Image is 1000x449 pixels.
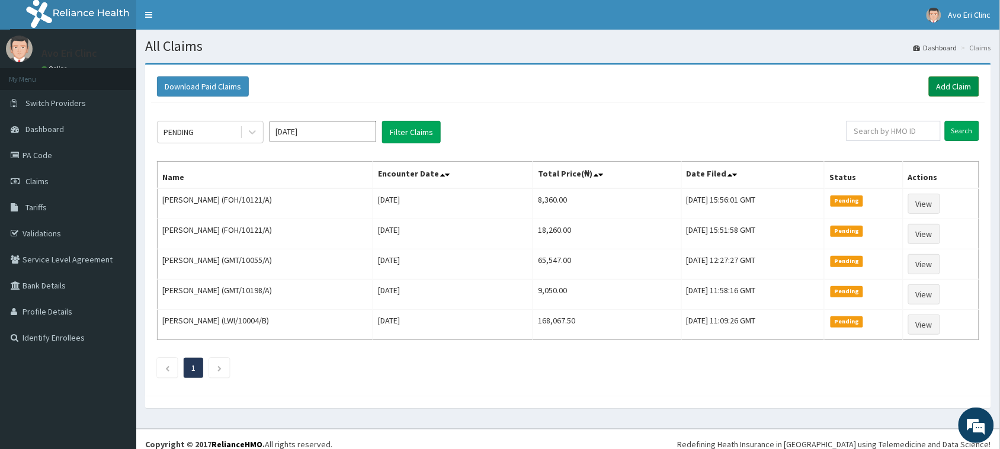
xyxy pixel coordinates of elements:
[25,202,47,213] span: Tariffs
[270,121,376,142] input: Select Month and Year
[929,76,979,97] a: Add Claim
[373,280,533,310] td: [DATE]
[373,219,533,249] td: [DATE]
[69,149,164,269] span: We're online!
[382,121,441,143] button: Filter Claims
[158,188,373,219] td: [PERSON_NAME] (FOH/10121/A)
[373,310,533,340] td: [DATE]
[831,256,863,267] span: Pending
[831,226,863,236] span: Pending
[847,121,941,141] input: Search by HMO ID
[6,323,226,365] textarea: Type your message and hit 'Enter'
[25,176,49,187] span: Claims
[6,36,33,62] img: User Image
[373,162,533,189] th: Encounter Date
[165,363,170,373] a: Previous page
[831,195,863,206] span: Pending
[145,39,991,54] h1: All Claims
[831,286,863,297] span: Pending
[533,249,682,280] td: 65,547.00
[903,162,979,189] th: Actions
[158,219,373,249] td: [PERSON_NAME] (FOH/10121/A)
[373,249,533,280] td: [DATE]
[681,249,825,280] td: [DATE] 12:27:27 GMT
[22,59,48,89] img: d_794563401_company_1708531726252_794563401
[194,6,223,34] div: Minimize live chat window
[945,121,979,141] input: Search
[908,194,940,214] a: View
[533,280,682,310] td: 9,050.00
[533,188,682,219] td: 8,360.00
[825,162,903,189] th: Status
[158,280,373,310] td: [PERSON_NAME] (GMT/10198/A)
[217,363,222,373] a: Next page
[191,363,195,373] a: Page 1 is your current page
[959,43,991,53] li: Claims
[914,43,957,53] a: Dashboard
[25,124,64,134] span: Dashboard
[25,98,86,108] span: Switch Providers
[158,249,373,280] td: [PERSON_NAME] (GMT/10055/A)
[908,315,940,335] a: View
[158,310,373,340] td: [PERSON_NAME] (LWI/10004/B)
[681,280,825,310] td: [DATE] 11:58:16 GMT
[41,65,70,73] a: Online
[533,310,682,340] td: 168,067.50
[908,284,940,304] a: View
[62,66,199,82] div: Chat with us now
[908,224,940,244] a: View
[681,219,825,249] td: [DATE] 15:51:58 GMT
[158,162,373,189] th: Name
[533,162,682,189] th: Total Price(₦)
[948,9,991,20] span: Avo Eri Clinc
[41,48,97,59] p: Avo Eri Clinc
[908,254,940,274] a: View
[681,188,825,219] td: [DATE] 15:56:01 GMT
[164,126,194,138] div: PENDING
[157,76,249,97] button: Download Paid Claims
[373,188,533,219] td: [DATE]
[681,310,825,340] td: [DATE] 11:09:26 GMT
[927,8,941,23] img: User Image
[831,316,863,327] span: Pending
[533,219,682,249] td: 18,260.00
[681,162,825,189] th: Date Filed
